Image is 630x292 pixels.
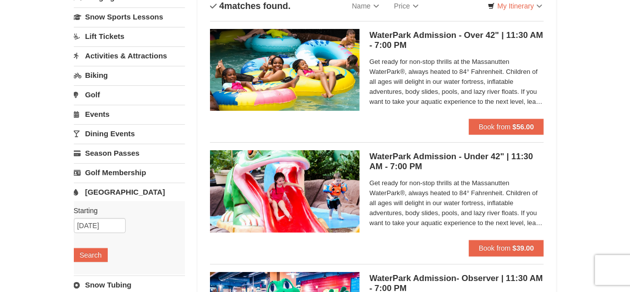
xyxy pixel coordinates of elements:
strong: $56.00 [513,123,534,131]
a: [GEOGRAPHIC_DATA] [74,183,185,201]
a: Season Passes [74,144,185,162]
button: Book from $56.00 [469,119,544,135]
h4: matches found. [210,1,291,11]
strong: $39.00 [513,244,534,252]
a: Golf [74,85,185,104]
h5: WaterPark Admission - Over 42" | 11:30 AM - 7:00 PM [370,30,544,50]
img: 6619917-1570-0b90b492.jpg [210,150,360,232]
span: Book from [479,244,511,252]
a: Events [74,105,185,123]
a: Activities & Attractions [74,46,185,65]
span: Get ready for non-stop thrills at the Massanutten WaterPark®, always heated to 84° Fahrenheit. Ch... [370,178,544,228]
a: Golf Membership [74,163,185,182]
span: Book from [479,123,511,131]
h5: WaterPark Admission - Under 42" | 11:30 AM - 7:00 PM [370,152,544,172]
span: 4 [219,1,224,11]
span: Get ready for non-stop thrills at the Massanutten WaterPark®, always heated to 84° Fahrenheit. Ch... [370,57,544,107]
button: Search [74,248,108,262]
img: 6619917-1560-394ba125.jpg [210,29,360,111]
a: Lift Tickets [74,27,185,45]
label: Starting [74,206,178,216]
button: Book from $39.00 [469,240,544,256]
a: Biking [74,66,185,84]
a: Dining Events [74,124,185,143]
a: Snow Sports Lessons [74,7,185,26]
